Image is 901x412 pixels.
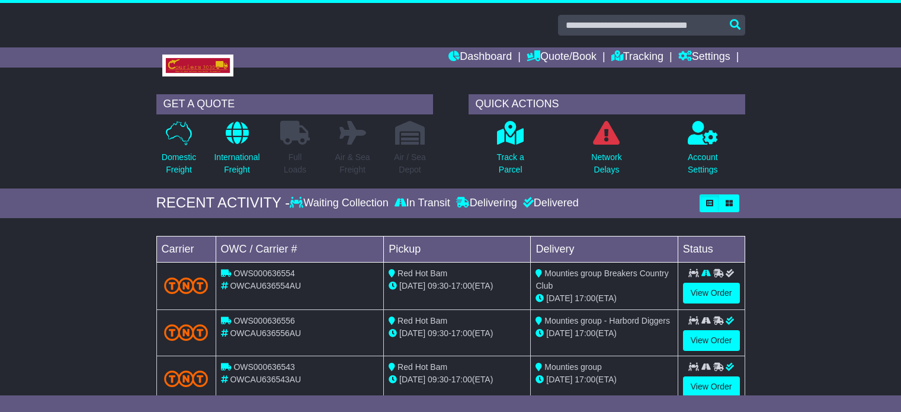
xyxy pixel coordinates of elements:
span: 09:30 [428,328,448,338]
div: - (ETA) [389,280,525,292]
span: 17:00 [575,293,595,303]
p: Full Loads [280,151,310,176]
p: Air / Sea Depot [394,151,426,176]
img: TNT_Domestic.png [164,277,209,293]
span: 09:30 [428,375,448,384]
p: Network Delays [591,151,621,176]
span: OWS000636543 [233,362,295,372]
span: 17:00 [451,375,472,384]
span: Mounties group [544,362,602,372]
span: 17:00 [575,375,595,384]
td: OWC / Carrier # [216,236,384,262]
a: DomesticFreight [161,120,197,183]
span: Mounties group Breakers Country Club [536,269,668,290]
div: - (ETA) [389,373,525,386]
div: RECENT ACTIVITY - [156,194,290,212]
span: 17:00 [451,281,472,290]
div: GET A QUOTE [156,94,433,114]
span: Red Hot Bam [397,362,447,372]
span: [DATE] [399,375,425,384]
td: Delivery [531,236,678,262]
span: Red Hot Bam [397,269,447,278]
a: Settings [678,47,730,68]
span: [DATE] [399,328,425,338]
span: 09:30 [428,281,448,290]
span: OWS000636554 [233,269,295,278]
div: Delivering [453,197,520,210]
div: (ETA) [536,292,672,305]
span: OWCAU636554AU [230,281,301,290]
a: InternationalFreight [213,120,260,183]
span: OWCAU636543AU [230,375,301,384]
span: OWS000636556 [233,316,295,325]
p: International Freight [214,151,259,176]
a: Track aParcel [496,120,525,183]
a: AccountSettings [687,120,719,183]
div: Waiting Collection [290,197,391,210]
a: Dashboard [448,47,512,68]
a: View Order [683,376,740,397]
div: QUICK ACTIONS [469,94,745,114]
img: TNT_Domestic.png [164,371,209,387]
td: Carrier [156,236,216,262]
span: 17:00 [451,328,472,338]
span: [DATE] [546,328,572,338]
td: Pickup [384,236,531,262]
span: OWCAU636556AU [230,328,301,338]
div: (ETA) [536,327,672,340]
span: 17:00 [575,328,595,338]
div: (ETA) [536,373,672,386]
span: Red Hot Bam [397,316,447,325]
a: Quote/Book [527,47,597,68]
p: Air & Sea Freight [335,151,370,176]
span: [DATE] [399,281,425,290]
p: Domestic Freight [162,151,196,176]
a: View Order [683,330,740,351]
a: View Order [683,283,740,304]
span: [DATE] [546,293,572,303]
div: In Transit [392,197,453,210]
p: Track a Parcel [497,151,524,176]
div: Delivered [520,197,579,210]
p: Account Settings [688,151,718,176]
div: - (ETA) [389,327,525,340]
a: NetworkDelays [591,120,622,183]
a: Tracking [611,47,663,68]
td: Status [678,236,745,262]
span: [DATE] [546,375,572,384]
span: Mounties group - Harbord Diggers [544,316,670,325]
img: TNT_Domestic.png [164,324,209,340]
